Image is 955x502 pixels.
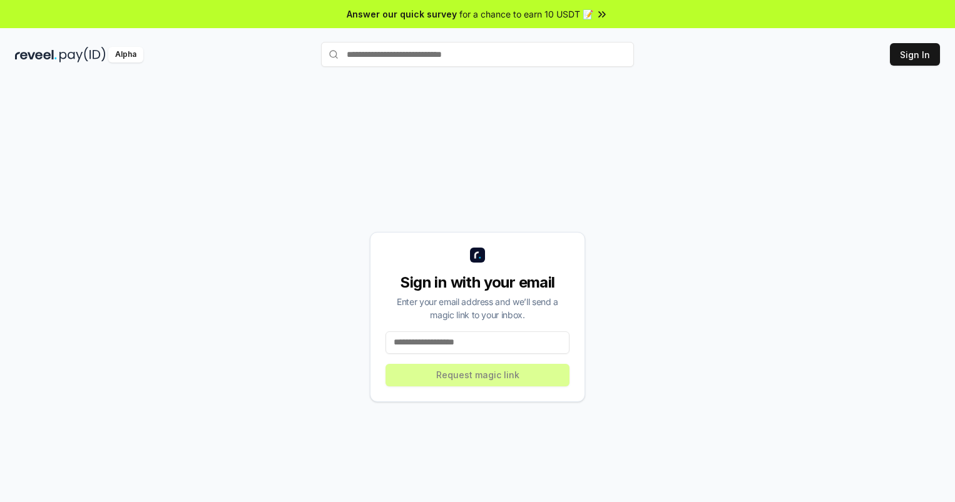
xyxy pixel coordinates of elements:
span: Answer our quick survey [347,8,457,21]
div: Sign in with your email [386,273,569,293]
img: reveel_dark [15,47,57,63]
span: for a chance to earn 10 USDT 📝 [459,8,593,21]
button: Sign In [890,43,940,66]
img: pay_id [59,47,106,63]
div: Alpha [108,47,143,63]
div: Enter your email address and we’ll send a magic link to your inbox. [386,295,569,321]
img: logo_small [470,248,485,263]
